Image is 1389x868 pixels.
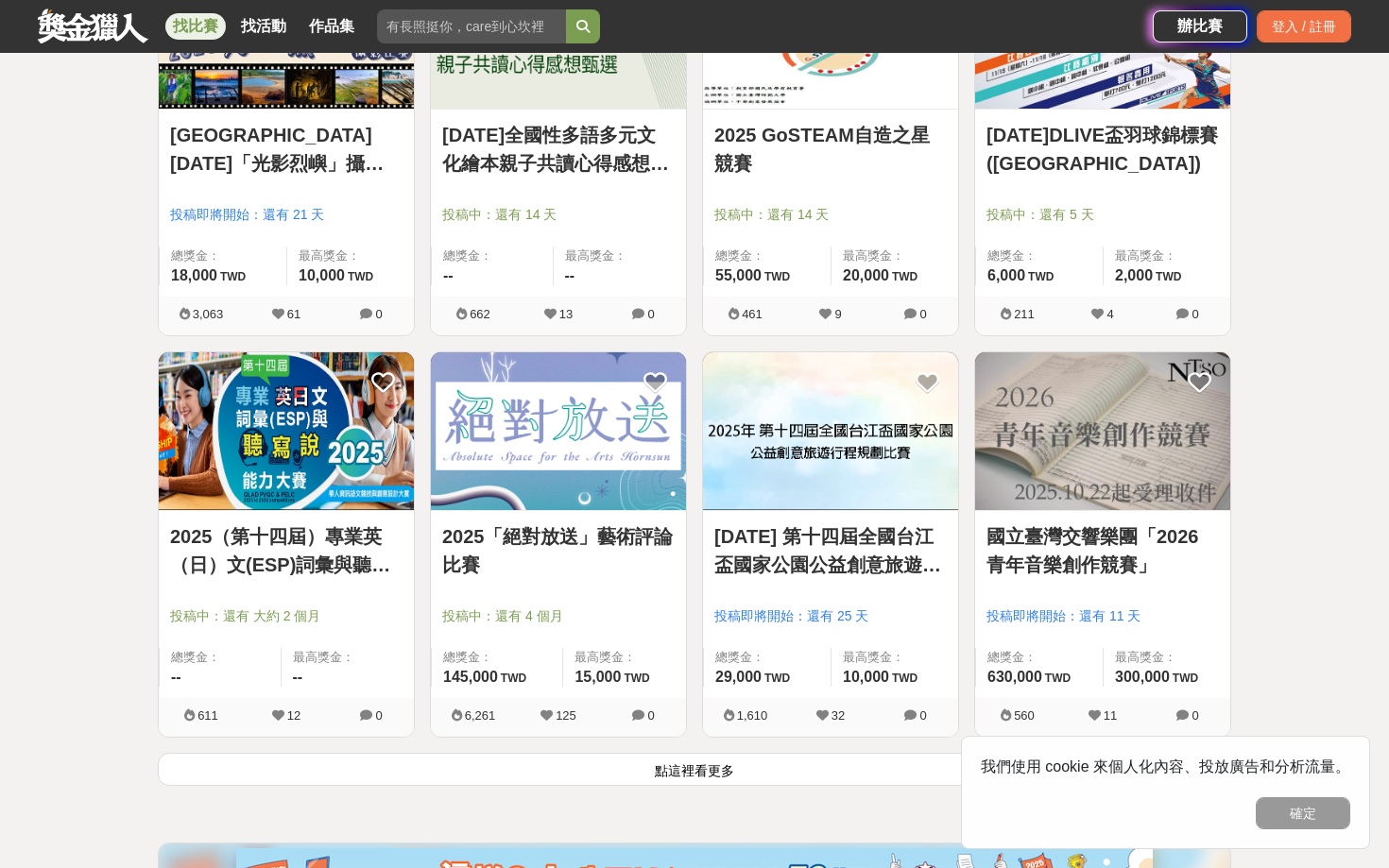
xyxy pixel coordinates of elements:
[443,267,454,283] span: --
[442,121,675,178] a: [DATE]全國性多語多元文化繪本親子共讀心得感想甄選
[301,13,362,40] a: 作品集
[1115,669,1170,685] span: 300,000
[220,270,246,283] span: TWD
[714,205,947,225] span: 投稿中：還有 14 天
[443,648,551,667] span: 總獎金：
[565,267,575,283] span: --
[987,669,1042,685] span: 630,000
[919,708,926,723] span: 0
[843,247,947,265] span: 最高獎金：
[293,648,403,667] span: 最高獎金：
[171,669,181,685] span: --
[843,267,889,283] span: 20,000
[287,708,300,723] span: 12
[986,522,1219,579] a: 國立臺灣交響樂團「2026 青年音樂創作競賽」
[1104,708,1117,723] span: 11
[299,247,403,265] span: 最高獎金：
[987,267,1025,283] span: 6,000
[442,522,675,579] a: 2025「絕對放送」藝術評論比賽
[1106,307,1113,321] span: 4
[159,352,414,510] img: Cover Image
[1192,307,1198,321] span: 0
[171,267,217,283] span: 18,000
[501,672,526,685] span: TWD
[158,753,1231,786] button: 點這裡看更多
[171,247,275,265] span: 總獎金：
[170,606,403,626] span: 投稿中：還有 大約 2 個月
[647,708,654,723] span: 0
[1014,708,1035,723] span: 560
[1115,648,1219,667] span: 最高獎金：
[975,352,1230,511] a: Cover Image
[843,648,947,667] span: 最高獎金：
[287,307,300,321] span: 61
[431,352,686,511] a: Cover Image
[715,669,762,685] span: 29,000
[1153,10,1247,43] a: 辦比賽
[703,352,958,510] img: Cover Image
[715,247,819,265] span: 總獎金：
[919,307,926,321] span: 0
[1045,672,1071,685] span: TWD
[764,270,790,283] span: TWD
[197,708,218,723] span: 611
[986,121,1219,178] a: [DATE]DLIVE盃羽球錦標賽([GEOGRAPHIC_DATA])
[193,307,224,321] span: 3,063
[442,606,675,626] span: 投稿中：還有 4 個月
[171,648,269,667] span: 總獎金：
[715,648,819,667] span: 總獎金：
[565,247,676,265] span: 最高獎金：
[1028,270,1054,283] span: TWD
[715,267,762,283] span: 55,000
[443,247,541,265] span: 總獎金：
[1256,797,1350,829] button: 確定
[233,13,294,40] a: 找活動
[843,669,889,685] span: 10,000
[431,352,686,510] img: Cover Image
[981,758,1350,774] span: 我們使用 cookie 來個人化內容、投放廣告和分析流量。
[986,205,1219,225] span: 投稿中：還有 5 天
[574,669,621,685] span: 15,000
[714,522,947,579] a: [DATE] 第十四屆全國台江盃國家公園公益創意旅遊行程規劃比賽
[159,352,414,511] a: Cover Image
[375,708,382,723] span: 0
[986,606,1219,626] span: 投稿即將開始：還有 11 天
[892,270,917,283] span: TWD
[703,352,958,511] a: Cover Image
[1115,247,1219,265] span: 最高獎金：
[1115,267,1153,283] span: 2,000
[742,307,763,321] span: 461
[737,708,768,723] span: 1,610
[647,307,654,321] span: 0
[348,270,373,283] span: TWD
[470,307,490,321] span: 662
[714,121,947,178] a: 2025 GoSTEAM自造之星競賽
[1192,708,1198,723] span: 0
[375,307,382,321] span: 0
[465,708,496,723] span: 6,261
[1173,672,1198,685] span: TWD
[1014,307,1035,321] span: 211
[170,522,403,579] a: 2025（第十四屆）專業英（日）文(ESP)詞彙與聽寫說能力大賽
[377,9,566,43] input: 有長照挺你，care到心坎裡！青春出手，拍出照顧 影音徵件活動
[556,708,576,723] span: 125
[834,307,841,321] span: 9
[832,708,845,723] span: 32
[714,606,947,626] span: 投稿即將開始：還有 25 天
[624,672,649,685] span: TWD
[975,352,1230,510] img: Cover Image
[170,205,403,225] span: 投稿即將開始：還有 21 天
[165,13,226,40] a: 找比賽
[1156,270,1181,283] span: TWD
[987,648,1091,667] span: 總獎金：
[299,267,345,283] span: 10,000
[293,669,303,685] span: --
[987,247,1091,265] span: 總獎金：
[1257,10,1351,43] div: 登入 / 註冊
[764,672,790,685] span: TWD
[170,121,403,178] a: [GEOGRAPHIC_DATA][DATE]「光影烈嶼」攝影比賽
[442,205,675,225] span: 投稿中：還有 14 天
[559,307,573,321] span: 13
[892,672,917,685] span: TWD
